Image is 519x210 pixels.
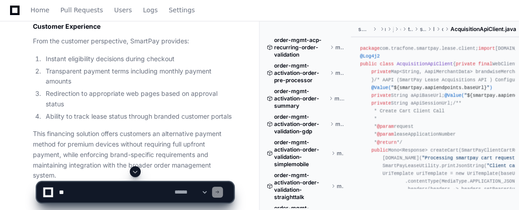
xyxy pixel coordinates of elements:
[274,37,328,58] span: order-mgmt-acp-recurring-order-validation
[371,69,391,74] span: private
[335,69,344,77] span: master
[371,85,493,90] span: @Value( )
[43,66,233,87] li: Transparent payment terms including monthly payment amounts
[450,26,516,33] span: AcquisitionApiClient.java
[478,61,493,67] span: final
[335,121,344,128] span: master
[371,93,391,98] span: private
[33,22,233,31] h2: Customer Experience
[337,150,344,157] span: master
[360,46,380,51] span: package
[274,88,327,110] span: order-mgmt-activation-order-summary
[274,113,328,135] span: order-mgmt-activation-order-validation-gdp
[433,26,434,33] span: lease
[334,95,344,102] span: master
[377,124,394,129] span: @param
[394,85,487,90] span: ${smartpay.aapiendpoints.baseUrl}
[385,26,386,33] span: main
[456,61,476,67] span: private
[400,26,401,33] span: com
[408,26,413,33] span: tracfone
[377,131,394,137] span: @param
[391,85,490,90] span: " "
[274,62,328,84] span: order-mgmt-activation-order-pre-processor
[60,7,103,13] span: Pull Requests
[274,139,329,168] span: order-mgmt-activation-order-validation-simplemobile
[358,26,371,33] span: smartpay-lease
[442,26,443,33] span: client
[360,100,461,145] span: /** * Create Cart Client Call * * request * leaseApplicationNumber * */
[420,26,426,33] span: smartpay
[397,61,453,67] span: AcquisitionApiClient
[114,7,132,13] span: Users
[33,36,233,47] p: From the customer perspective, SmartPay provides:
[169,7,195,13] span: Settings
[478,46,495,51] span: import
[377,140,397,145] span: @return
[31,7,49,13] span: Home
[371,100,391,106] span: private
[33,129,233,181] p: This financing solution offers customers an alternative payment method for premium devices withou...
[371,147,388,153] span: public
[360,61,377,67] span: public
[43,89,233,110] li: Redirection to appropriate web pages based on approval status
[380,61,394,67] span: class
[143,7,158,13] span: Logs
[43,54,233,64] li: Instant eligibility decisions during checkout
[43,111,233,122] li: Ability to track lease status through branded customer portals
[360,53,380,59] span: @Log4j2
[335,44,344,51] span: master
